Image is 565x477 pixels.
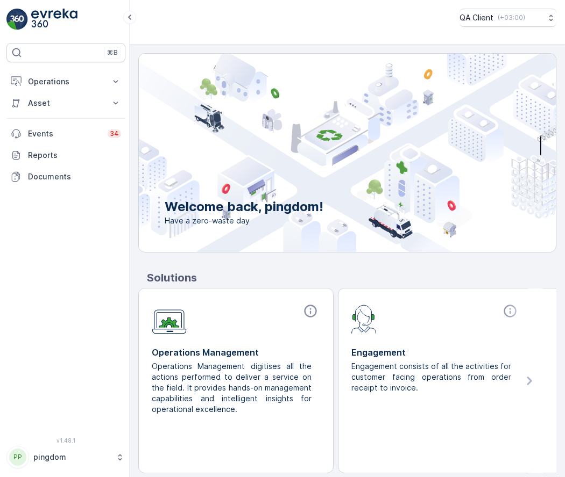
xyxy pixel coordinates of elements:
span: Have a zero-waste day [165,215,323,226]
p: 34 [110,129,119,138]
p: QA Client [460,12,493,23]
div: PP [9,449,26,466]
button: Operations [6,71,125,92]
p: Operations Management digitises all the actions performed to deliver a service on the field. It p... [152,361,312,415]
p: Documents [28,171,121,182]
img: module-icon [152,303,187,334]
img: logo_light-DOdMpM7g.png [31,9,77,30]
p: Events [28,128,101,139]
span: v 1.48.1 [6,437,125,444]
img: module-icon [351,303,377,334]
p: Asset [28,98,104,109]
p: ⌘B [107,48,118,57]
a: Events34 [6,123,125,144]
p: Engagement [351,346,520,359]
button: QA Client(+03:00) [460,9,556,27]
a: Reports [6,144,125,166]
p: ( +03:00 ) [498,13,525,22]
a: Documents [6,166,125,187]
button: Asset [6,92,125,114]
p: Welcome back, pingdom! [165,198,323,215]
p: Engagement consists of all the activities for customer facing operations from order receipt to in... [351,361,511,393]
button: PPpingdom [6,446,125,468]
img: logo [6,9,28,30]
p: Solutions [147,270,556,286]
img: city illustration [90,54,556,252]
p: Reports [28,150,121,161]
p: pingdom [33,452,110,462]
p: Operations [28,76,104,87]
p: Operations Management [152,346,320,359]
